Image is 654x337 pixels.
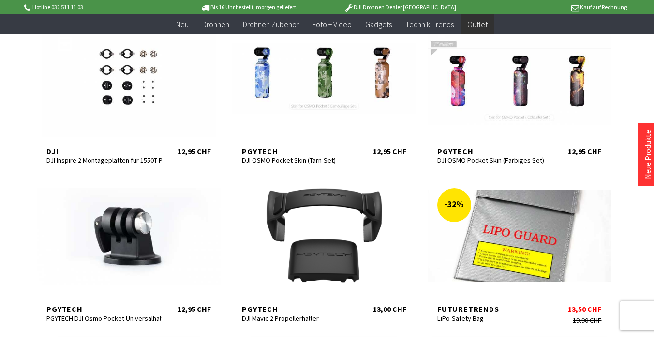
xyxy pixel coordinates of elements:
a: Drohnen Zubehör [236,14,306,34]
span: Technik-Trends [405,19,454,29]
div: DJI OSMO Pocket Skin (Farbiges Set) [437,156,552,165]
a: Outlet [461,14,494,34]
span: Neu [176,19,189,29]
a: -32% Futuretrends LiPo-Safety Bag 13,50 CHF 19,90 CHF [428,179,611,314]
div: 12,95 CHF [178,146,211,156]
a: PGYTECH DJI OSMO Pocket Skin (Farbiges Set) 12,95 CHF [428,21,611,156]
a: Technik-Trends [399,14,461,34]
span: Foto + Video [312,19,352,29]
div: LiPo-Safety Bag [437,314,552,323]
div: PGYTECH [437,146,552,156]
div: 13,00 CHF [373,304,406,314]
div: 19,90 CHF [552,316,602,324]
div: 12,95 CHF [568,146,601,156]
div: 12,95 CHF [373,146,406,156]
p: DJI Drohnen Dealer [GEOGRAPHIC_DATA] [325,1,476,13]
div: 13,50 CHF [568,304,601,314]
div: PGYTECH [46,304,162,314]
p: Hotline 032 511 11 03 [22,1,173,13]
a: PGYTECH DJI OSMO Pocket Skin (Tarn-Set) 12,95 CHF [232,21,416,156]
a: Neu [169,14,195,34]
a: PGYTECH DJI Mavic 2 Propellerhalter 13,00 CHF [232,179,416,314]
div: PGYTECH [242,304,357,314]
div: PGYTECH [242,146,357,156]
div: Futuretrends [437,304,552,314]
div: DJI [46,146,162,156]
div: DJI Inspire 2 Montageplatten für 1550T Propeller [46,156,162,165]
span: Drohnen Zubehör [243,19,299,29]
div: -32% [437,188,471,222]
div: DJI Mavic 2 Propellerhalter [242,314,357,323]
span: Drohnen [202,19,229,29]
a: Drohnen [195,14,236,34]
p: Bis 16 Uhr bestellt, morgen geliefert. [173,1,324,13]
a: PGYTECH PGYTECH DJI Osmo Pocket Universalhalterung zu 1/4" 12,95 CHF [37,179,220,314]
div: PGYTECH DJI Osmo Pocket Universalhalterung zu 1/4" [46,314,162,323]
p: Kauf auf Rechnung [476,1,626,13]
a: Neue Produkte [643,130,653,179]
a: DJI DJI Inspire 2 Montageplatten für 1550T Propeller 12,95 CHF [37,21,220,156]
div: 12,95 CHF [178,304,211,314]
a: Gadgets [358,14,399,34]
span: Outlet [467,19,488,29]
div: DJI OSMO Pocket Skin (Tarn-Set) [242,156,357,165]
span: Gadgets [365,19,392,29]
a: Foto + Video [306,14,358,34]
